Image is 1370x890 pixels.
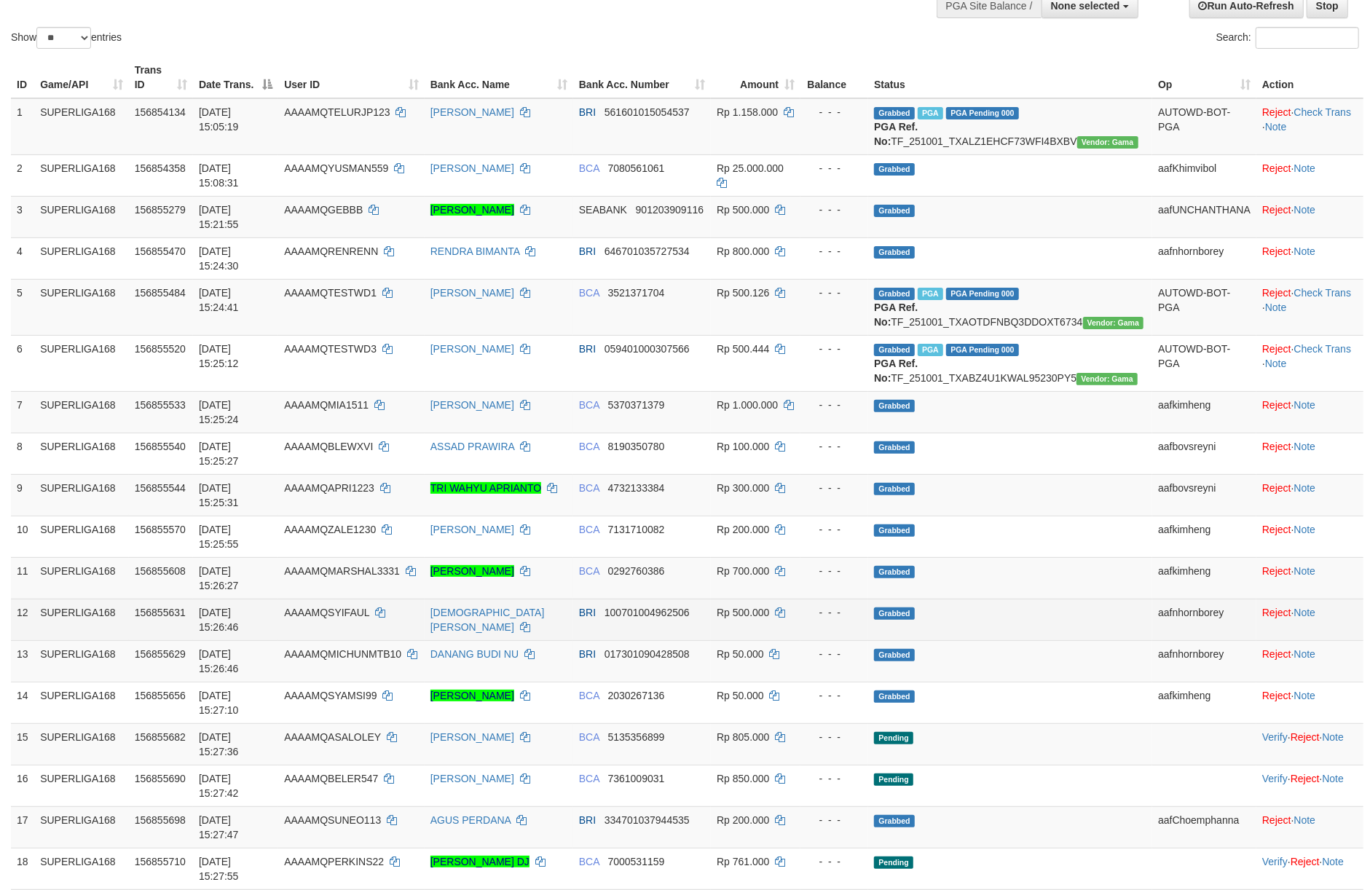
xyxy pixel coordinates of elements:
span: PGA Pending [946,344,1019,356]
span: Rp 800.000 [717,245,769,257]
span: AAAAMQBELER547 [284,773,378,784]
span: BCA [579,441,599,452]
td: 4 [11,237,34,279]
td: TF_251001_TXALZ1EHCF73WFI4BXBV [868,98,1152,155]
span: Grabbed [874,246,915,259]
span: BCA [579,773,599,784]
td: aafnhornborey [1152,599,1256,640]
td: SUPERLIGA168 [34,154,129,196]
span: Rp 805.000 [717,731,769,743]
span: Pending [874,773,913,786]
span: BCA [579,690,599,701]
span: BCA [579,162,599,174]
td: 10 [11,516,34,557]
td: aafbovsreyni [1152,433,1256,474]
a: Note [1294,245,1316,257]
span: Vendor URL: https://trx31.1velocity.biz [1083,317,1144,329]
span: [DATE] 15:27:36 [199,731,239,757]
a: Reject [1291,773,1320,784]
a: Reject [1262,204,1291,216]
td: 17 [11,806,34,848]
span: Pending [874,732,913,744]
span: AAAAMQTELURJP123 [284,106,390,118]
a: [PERSON_NAME] [430,399,514,411]
a: Reject [1262,565,1291,577]
th: Date Trans.: activate to sort column descending [193,57,278,98]
td: 3 [11,196,34,237]
span: Rp 700.000 [717,565,769,577]
div: - - - [806,481,862,495]
a: RENDRA BIMANTA [430,245,520,257]
span: Copy 334701037944535 to clipboard [605,814,690,826]
td: SUPERLIGA168 [34,682,129,723]
span: [DATE] 15:27:10 [199,690,239,716]
a: Note [1294,814,1316,826]
td: 15 [11,723,34,765]
span: [DATE] 15:26:27 [199,565,239,591]
label: Show entries [11,27,122,49]
span: Grabbed [874,441,915,454]
span: Rp 1.000.000 [717,399,778,411]
span: 156855682 [135,731,186,743]
td: 18 [11,848,34,889]
td: 6 [11,335,34,391]
span: 156855656 [135,690,186,701]
td: · · [1256,723,1363,765]
a: [PERSON_NAME] [430,773,514,784]
td: 9 [11,474,34,516]
td: aafUNCHANTHANA [1152,196,1256,237]
span: AAAAMQBLEWXVI [284,441,373,452]
span: 156855631 [135,607,186,618]
td: SUPERLIGA168 [34,196,129,237]
span: AAAAMQTESTWD3 [284,343,377,355]
a: Reject [1262,245,1291,257]
span: Marked by aafmaleo [918,344,943,356]
span: 156855698 [135,814,186,826]
th: ID [11,57,34,98]
td: aafkimheng [1152,391,1256,433]
span: Grabbed [874,690,915,703]
td: 11 [11,557,34,599]
td: SUPERLIGA168 [34,391,129,433]
span: [DATE] 15:27:47 [199,814,239,840]
span: 156855279 [135,204,186,216]
span: Rp 500.444 [717,343,769,355]
td: 2 [11,154,34,196]
span: BRI [579,814,596,826]
td: 7 [11,391,34,433]
td: AUTOWD-BOT-PGA [1152,98,1256,155]
span: Marked by aafsengchandara [918,107,943,119]
td: TF_251001_TXABZ4U1KWAL95230PY5 [868,335,1152,391]
td: · [1256,196,1363,237]
a: Note [1323,731,1345,743]
a: Check Trans [1294,343,1352,355]
a: Note [1294,482,1316,494]
td: aafKhimvibol [1152,154,1256,196]
span: Vendor URL: https://trx31.1velocity.biz [1077,136,1138,149]
a: [PERSON_NAME] [430,106,514,118]
span: Rp 50.000 [717,690,764,701]
span: Rp 500.126 [717,287,769,299]
a: Note [1294,607,1316,618]
a: AGUS PERDANA [430,814,511,826]
a: Note [1294,162,1316,174]
td: SUPERLIGA168 [34,237,129,279]
span: BCA [579,731,599,743]
td: TF_251001_TXAOTDFNBQ3DDOXT6734 [868,279,1152,335]
span: AAAAMQSUNEO113 [284,814,381,826]
span: Copy 5135356899 to clipboard [608,731,665,743]
span: 156855484 [135,287,186,299]
a: Note [1265,302,1287,313]
td: · [1256,391,1363,433]
span: [DATE] 15:25:24 [199,399,239,425]
td: SUPERLIGA168 [34,806,129,848]
td: 12 [11,599,34,640]
input: Search: [1256,27,1359,49]
a: [PERSON_NAME] [430,565,514,577]
td: SUPERLIGA168 [34,765,129,806]
div: - - - [806,564,862,578]
a: Reject [1262,162,1291,174]
td: SUPERLIGA168 [34,279,129,335]
td: · [1256,599,1363,640]
span: Copy 901203909116 to clipboard [636,204,704,216]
